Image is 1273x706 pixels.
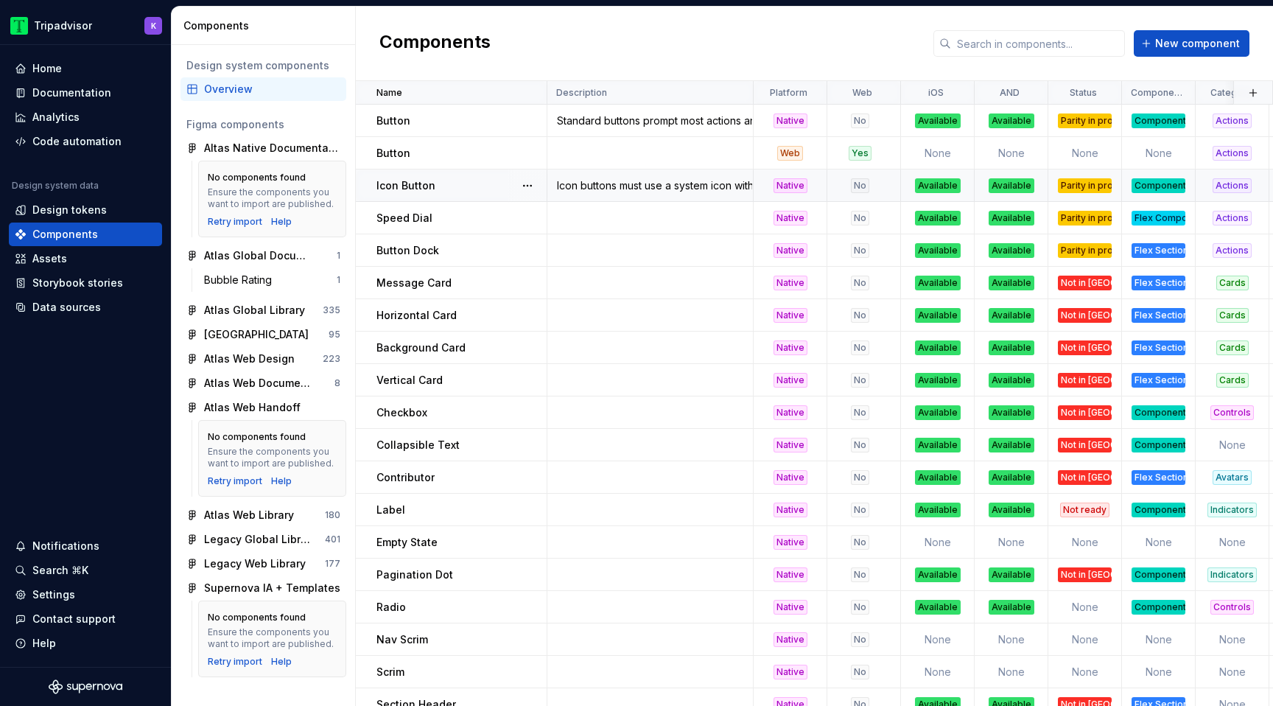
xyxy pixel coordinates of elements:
[770,87,807,99] p: Platform
[1058,373,1112,388] div: Not in [GEOGRAPHIC_DATA]
[1132,276,1185,290] div: Flex Section
[32,110,80,125] div: Analytics
[1058,567,1112,582] div: Not in [GEOGRAPHIC_DATA]
[1122,526,1196,559] td: None
[975,137,1048,169] td: None
[32,300,101,315] div: Data sources
[851,567,869,582] div: No
[376,146,410,161] p: Button
[774,276,807,290] div: Native
[376,340,466,355] p: Background Card
[774,373,807,388] div: Native
[180,347,346,371] a: Atlas Web Design223
[204,556,306,571] div: Legacy Web Library
[851,113,869,128] div: No
[12,180,99,192] div: Design system data
[1122,137,1196,169] td: None
[1213,470,1252,485] div: Avatars
[915,503,961,517] div: Available
[376,438,460,452] p: Collapsible Text
[774,340,807,355] div: Native
[204,248,314,263] div: Atlas Global Documentation
[376,535,438,550] p: Empty State
[1132,113,1185,128] div: Component
[32,539,99,553] div: Notifications
[208,656,262,668] button: Retry import
[989,600,1034,615] div: Available
[1216,276,1249,290] div: Cards
[915,113,961,128] div: Available
[1132,470,1185,485] div: Flex Section
[180,323,346,346] a: [GEOGRAPHIC_DATA]95
[204,352,295,366] div: Atlas Web Design
[325,534,340,545] div: 401
[204,400,301,415] div: Atlas Web Handoff
[32,251,67,266] div: Assets
[376,470,435,485] p: Contributor
[204,327,309,342] div: [GEOGRAPHIC_DATA]
[915,308,961,323] div: Available
[180,136,346,160] a: Altas Native Documentation
[325,558,340,570] div: 177
[1216,340,1249,355] div: Cards
[1210,405,1254,420] div: Controls
[9,105,162,129] a: Analytics
[323,353,340,365] div: 223
[774,600,807,615] div: Native
[774,211,807,226] div: Native
[1048,137,1122,169] td: None
[204,82,340,97] div: Overview
[180,528,346,551] a: Legacy Global Library401
[337,274,340,286] div: 1
[204,581,340,595] div: Supernova IA + Templates
[376,87,402,99] p: Name
[915,211,961,226] div: Available
[9,223,162,246] a: Components
[323,304,340,316] div: 335
[32,587,75,602] div: Settings
[915,600,961,615] div: Available
[32,227,98,242] div: Components
[1058,243,1112,258] div: Parity in progress
[915,405,961,420] div: Available
[1216,308,1249,323] div: Cards
[337,250,340,262] div: 1
[1132,373,1185,388] div: Flex Section
[1210,600,1254,615] div: Controls
[851,438,869,452] div: No
[49,679,122,694] svg: Supernova Logo
[851,632,869,647] div: No
[186,58,340,73] div: Design system components
[9,583,162,607] a: Settings
[989,276,1034,290] div: Available
[1058,340,1112,355] div: Not in [GEOGRAPHIC_DATA]
[1207,567,1257,582] div: Indicators
[198,268,346,292] a: Bubble Rating1
[915,276,961,290] div: Available
[183,18,349,33] div: Components
[851,600,869,615] div: No
[851,178,869,193] div: No
[9,57,162,80] a: Home
[774,178,807,193] div: Native
[1058,276,1112,290] div: Not in [GEOGRAPHIC_DATA]
[9,198,162,222] a: Design tokens
[1196,656,1269,688] td: None
[1213,243,1252,258] div: Actions
[989,405,1034,420] div: Available
[901,137,975,169] td: None
[1060,503,1109,517] div: Not ready
[851,503,869,517] div: No
[9,271,162,295] a: Storybook stories
[851,665,869,679] div: No
[774,308,807,323] div: Native
[1132,340,1185,355] div: Flex Section
[204,273,278,287] div: Bubble Rating
[975,526,1048,559] td: None
[376,503,405,517] p: Label
[1132,211,1185,226] div: Flex Component
[204,376,314,391] div: Atlas Web Documentation
[180,576,346,600] a: Supernova IA + Templates
[989,243,1034,258] div: Available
